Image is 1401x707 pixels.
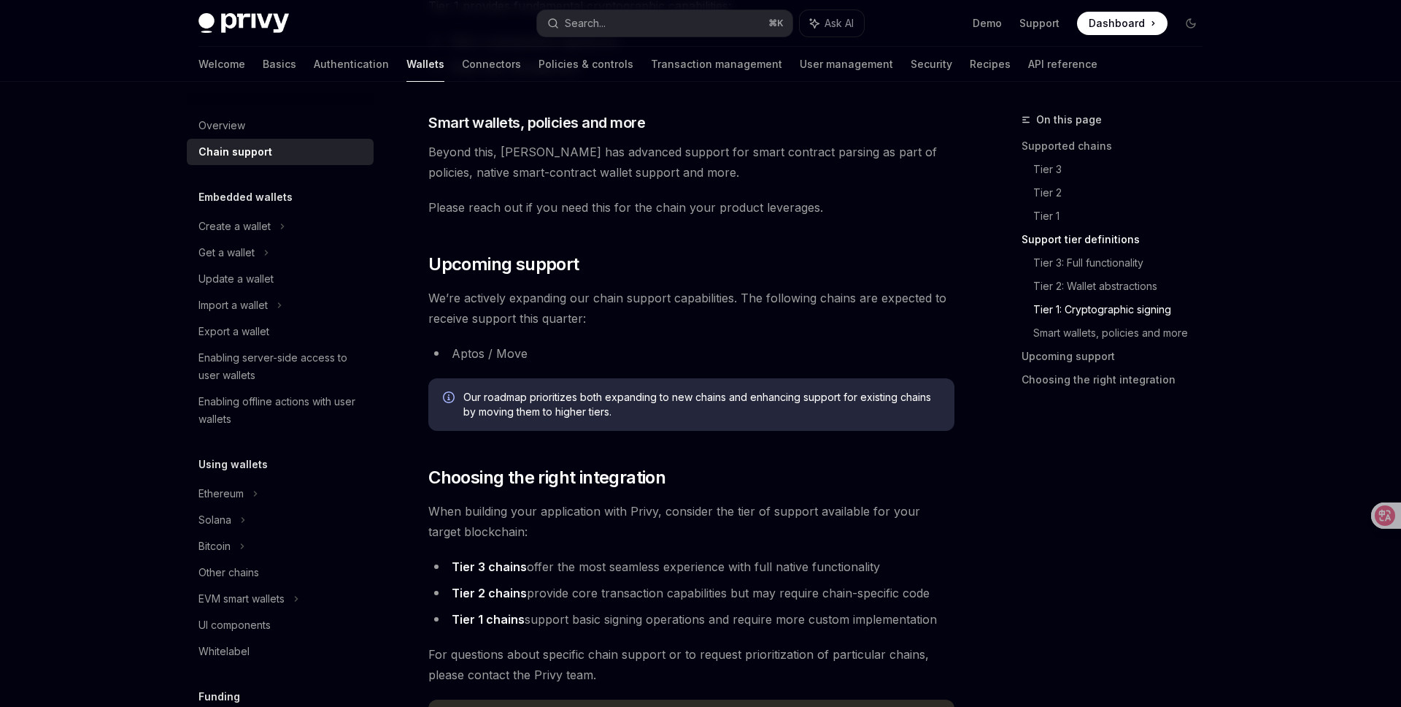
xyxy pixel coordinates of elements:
[1077,12,1167,35] a: Dashboard
[428,501,954,542] span: When building your application with Privy, consider the tier of support available for your target...
[537,10,792,37] button: Search...⌘K
[187,266,374,292] a: Update a wallet
[187,345,374,389] a: Enabling server-side access to user wallets
[462,47,521,82] a: Connectors
[263,47,296,82] a: Basics
[768,18,784,29] span: ⌘ K
[1033,298,1214,321] a: Tier 1: Cryptographic signing
[428,197,954,218] span: Please reach out if you need this for the chain your product leverages.
[198,511,231,529] div: Solana
[187,318,374,345] a: Export a wallet
[452,586,527,600] strong: Tier 2 chains
[198,323,269,340] div: Export a wallet
[198,218,271,235] div: Create a wallet
[539,47,633,82] a: Policies & controls
[452,559,527,574] strong: Tier 3 chains
[428,112,645,133] span: Smart wallets, policies and more
[187,139,374,165] a: Chain support
[198,456,268,473] h5: Using wallets
[406,47,444,82] a: Wallets
[428,343,954,364] li: Aptos / Move
[198,13,289,34] img: dark logo
[1028,47,1097,82] a: API reference
[1022,134,1214,158] a: Supported chains
[1179,12,1203,35] button: Toggle dark mode
[970,47,1011,82] a: Recipes
[452,612,525,627] strong: Tier 1 chains
[911,47,952,82] a: Security
[463,390,940,419] span: Our roadmap prioritizes both expanding to new chains and enhancing support for existing chains by...
[800,47,893,82] a: User management
[1033,251,1214,275] a: Tier 3: Full functionality
[198,564,259,581] div: Other chains
[825,16,854,31] span: Ask AI
[1036,111,1102,129] span: On this page
[198,117,245,134] div: Overview
[198,485,244,502] div: Ethereum
[565,15,606,32] div: Search...
[428,557,954,577] li: offer the most seamless experience with full native functionality
[198,188,293,206] h5: Embedded wallets
[1089,16,1145,31] span: Dashboard
[198,244,255,261] div: Get a wallet
[1022,228,1214,251] a: Support tier definitions
[198,47,245,82] a: Welcome
[198,616,271,634] div: UI components
[800,10,864,37] button: Ask AI
[428,288,954,329] span: We’re actively expanding our chain support capabilities. The following chains are expected to rec...
[1033,205,1214,228] a: Tier 1
[1033,158,1214,181] a: Tier 3
[198,270,274,288] div: Update a wallet
[1033,321,1214,345] a: Smart wallets, policies and more
[198,143,272,161] div: Chain support
[187,612,374,638] a: UI components
[198,349,365,384] div: Enabling server-side access to user wallets
[428,609,954,630] li: support basic signing operations and require more custom implementation
[443,391,458,406] svg: Info
[198,393,365,428] div: Enabling offline actions with user wallets
[314,47,389,82] a: Authentication
[187,559,374,586] a: Other chains
[187,389,374,432] a: Enabling offline actions with user wallets
[428,466,665,489] span: Choosing the right integration
[1022,368,1214,391] a: Choosing the right integration
[428,644,954,685] span: For questions about specific chain support or to request prioritization of particular chains, ple...
[1033,275,1214,298] a: Tier 2: Wallet abstractions
[187,112,374,139] a: Overview
[428,142,954,183] span: Beyond this, [PERSON_NAME] has advanced support for smart contract parsing as part of policies, n...
[1022,345,1214,368] a: Upcoming support
[428,253,579,276] span: Upcoming support
[651,47,782,82] a: Transaction management
[198,590,285,608] div: EVM smart wallets
[973,16,1002,31] a: Demo
[198,538,231,555] div: Bitcoin
[1033,181,1214,205] a: Tier 2
[187,638,374,665] a: Whitelabel
[198,297,268,314] div: Import a wallet
[198,643,250,660] div: Whitelabel
[198,688,240,706] h5: Funding
[1019,16,1060,31] a: Support
[428,583,954,603] li: provide core transaction capabilities but may require chain-specific code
